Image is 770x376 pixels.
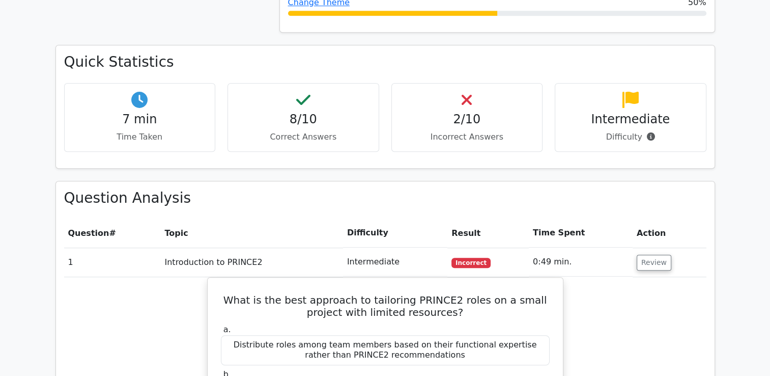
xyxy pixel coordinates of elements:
th: Topic [160,219,343,248]
td: Introduction to PRINCE2 [160,248,343,277]
h4: Intermediate [563,112,698,127]
h4: 8/10 [236,112,370,127]
p: Correct Answers [236,131,370,143]
h3: Quick Statistics [64,53,706,71]
div: Distribute roles among team members based on their functional expertise rather than PRINCE2 recom... [221,335,550,366]
p: Difficulty [563,131,698,143]
span: Incorrect [451,258,491,268]
h3: Question Analysis [64,190,706,207]
button: Review [637,255,671,271]
p: Time Taken [73,131,207,143]
h4: 7 min [73,112,207,127]
span: Question [68,228,109,238]
th: Time Spent [529,219,633,248]
th: # [64,219,161,248]
h4: 2/10 [400,112,534,127]
th: Difficulty [343,219,447,248]
p: Incorrect Answers [400,131,534,143]
span: a. [223,325,231,334]
h5: What is the best approach to tailoring PRINCE2 roles on a small project with limited resources? [220,294,551,318]
td: Intermediate [343,248,447,277]
td: 1 [64,248,161,277]
th: Action [633,219,706,248]
td: 0:49 min. [529,248,633,277]
th: Result [447,219,529,248]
